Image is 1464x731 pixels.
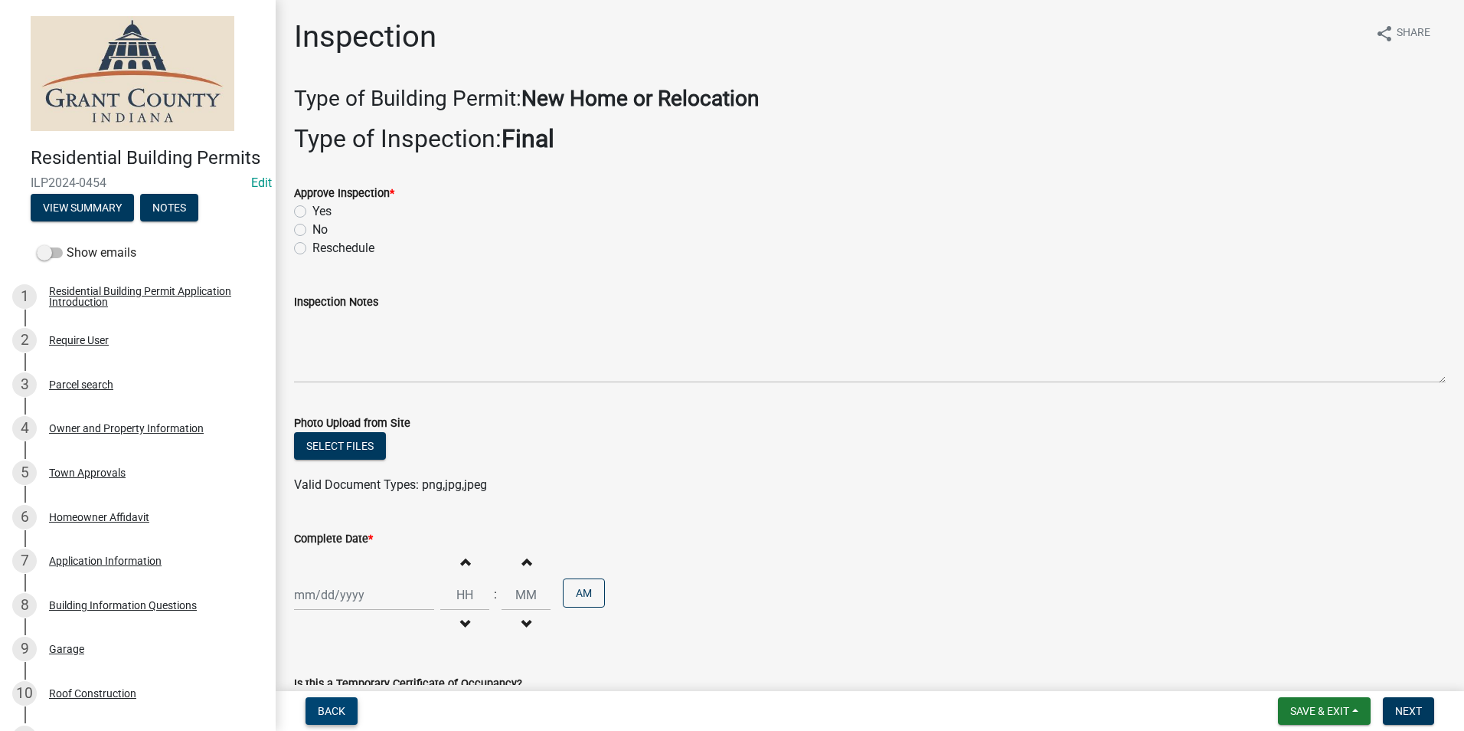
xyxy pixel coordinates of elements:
[489,585,502,604] div: :
[12,284,37,309] div: 1
[49,335,109,346] div: Require User
[294,18,436,55] h1: Inspection
[294,297,378,308] label: Inspection Notes
[1278,697,1371,725] button: Save & Exit
[306,697,358,725] button: Back
[31,16,234,131] img: Grant County, Indiana
[312,239,374,257] label: Reschedule
[37,244,136,262] label: Show emails
[251,175,272,190] wm-modal-confirm: Edit Application Number
[12,681,37,706] div: 10
[140,202,198,215] wm-modal-confirm: Notes
[294,679,522,690] label: Is this a Temporary Certificate of Occupancy?
[12,593,37,618] div: 8
[49,644,84,654] div: Garage
[12,505,37,529] div: 6
[502,124,554,153] strong: Final
[312,221,328,239] label: No
[31,147,263,169] h4: Residential Building Permits
[49,423,204,434] div: Owner and Property Information
[521,86,759,111] strong: New Home or Relocation
[294,188,394,199] label: Approve Inspection
[563,579,605,608] button: AM
[49,467,126,478] div: Town Approvals
[294,432,386,460] button: Select files
[1395,705,1422,717] span: Next
[251,175,272,190] a: Edit
[12,372,37,397] div: 3
[294,86,1446,112] h3: Type of Building Permit:
[140,194,198,221] button: Notes
[49,600,197,611] div: Building Information Questions
[1375,25,1394,43] i: share
[12,416,37,441] div: 4
[31,202,134,215] wm-modal-confirm: Summary
[12,637,37,661] div: 9
[12,328,37,352] div: 2
[49,556,162,566] div: Application Information
[312,202,332,221] label: Yes
[49,512,149,523] div: Homeowner Affidavit
[49,286,251,307] div: Residential Building Permit Application Introduction
[318,705,345,717] span: Back
[440,579,489,611] input: Hours
[1290,705,1349,717] span: Save & Exit
[12,549,37,573] div: 7
[294,534,373,545] label: Complete Date
[1397,25,1430,43] span: Share
[294,418,410,429] label: Photo Upload from Site
[49,379,113,390] div: Parcel search
[294,579,434,611] input: mm/dd/yyyy
[1363,18,1443,48] button: shareShare
[31,194,134,221] button: View Summary
[49,688,136,699] div: Roof Construction
[294,477,487,492] span: Valid Document Types: png,jpg,jpeg
[12,461,37,485] div: 5
[1383,697,1434,725] button: Next
[294,124,1446,153] h2: Type of Inspection:
[31,175,245,190] span: ILP2024-0454
[502,579,551,611] input: Minutes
